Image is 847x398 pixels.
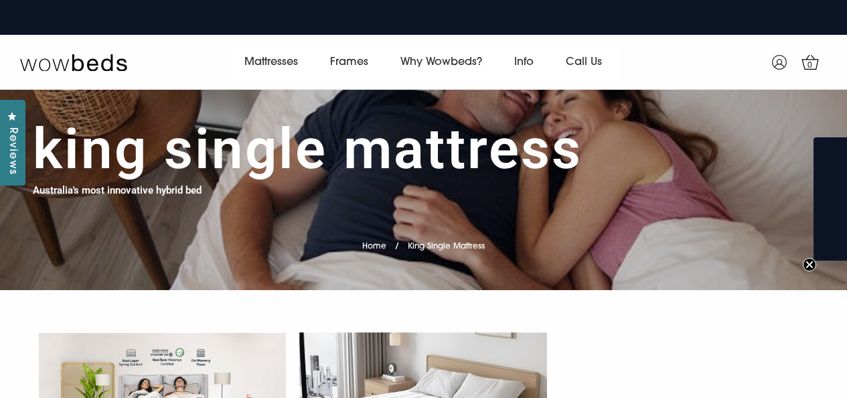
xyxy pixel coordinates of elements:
span: King Single Mattress [408,243,485,251]
span: / [395,243,399,251]
a: Frames [314,44,384,81]
a: Call Us [550,44,618,81]
a: Home [362,243,386,251]
a: Why Wowbeds? [384,44,498,81]
img: Wow Beds Logo [20,53,127,72]
h4: Australia's most innovative hybrid bed [33,183,202,198]
a: 0 [793,46,827,79]
a: Info [498,44,550,81]
h1: King Single Mattress [33,116,583,183]
nav: breadcrumbs [362,224,485,259]
span: 0 [803,59,817,72]
span: Reviews [3,127,21,175]
a: Mattresses [228,44,314,81]
div: Close teaser [814,137,847,261]
button: Close teaser [803,258,816,271]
